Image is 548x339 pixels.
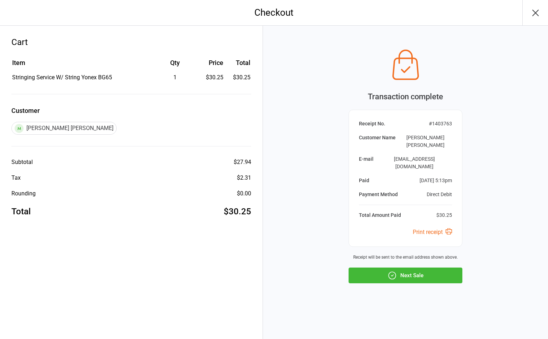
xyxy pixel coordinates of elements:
div: [DATE] 5:13pm [420,177,452,184]
div: [PERSON_NAME] [PERSON_NAME] [11,122,117,135]
label: Customer [11,106,251,115]
div: Direct Debit [427,191,452,198]
div: Receipt No. [359,120,385,128]
div: Payment Method [359,191,398,198]
span: Stringing Service W/ String Yonex BG65 [12,74,112,81]
div: E-mail [359,155,374,170]
div: Total [11,205,31,218]
div: [EMAIL_ADDRESS][DOMAIN_NAME] [376,155,452,170]
th: Item [12,58,152,73]
div: Customer Name [359,134,396,149]
button: Next Sale [349,268,462,283]
div: $0.00 [237,189,251,198]
th: Total [226,58,250,73]
div: Tax [11,174,21,182]
div: 1 [152,73,197,82]
div: # 1403763 [429,120,452,128]
div: Total Amount Paid [359,211,401,219]
div: $27.94 [234,158,251,166]
div: Rounding [11,189,36,198]
div: $2.31 [237,174,251,182]
div: Transaction complete [349,91,462,103]
div: Paid [359,177,369,184]
div: Receipt will be sent to the email address shown above. [349,254,462,260]
div: Subtotal [11,158,33,166]
div: Price [198,58,223,68]
td: $30.25 [226,73,250,82]
div: $30.25 [436,211,452,219]
th: Qty [152,58,197,73]
div: $30.25 [224,205,251,218]
div: [PERSON_NAME] [PERSON_NAME] [399,134,452,149]
div: Cart [11,36,251,49]
div: $30.25 [198,73,223,82]
a: Print receipt [413,229,452,235]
